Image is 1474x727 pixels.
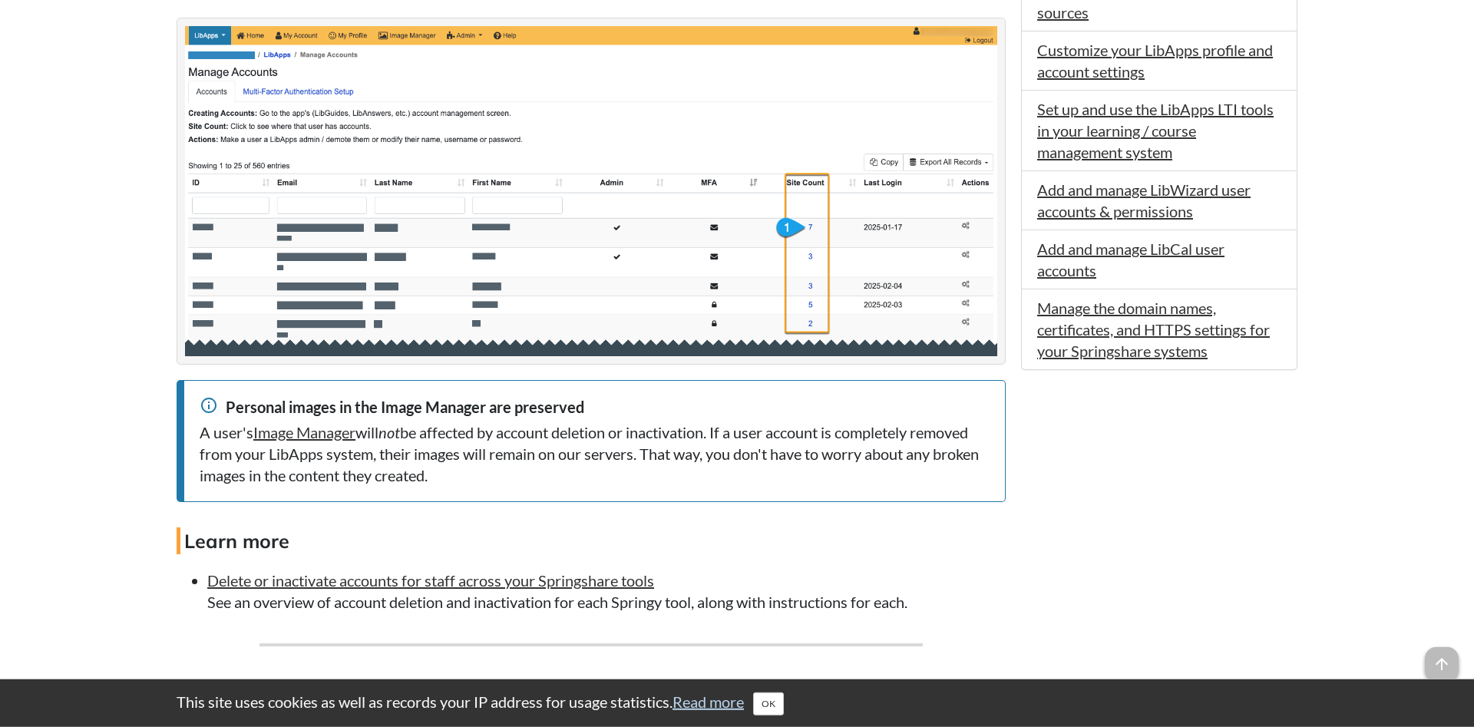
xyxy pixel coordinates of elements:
a: arrow_upward [1425,649,1459,667]
a: Set up and use the LibApps LTI tools in your learning / course management system [1037,100,1274,161]
a: Manage the domain names, certificates, and HTTPS settings for your Springshare systems [1037,299,1270,360]
em: not [378,423,400,441]
span: info [200,396,218,415]
span: arrow_upward [1425,647,1459,681]
button: Close [753,692,784,715]
a: Delete or inactivate accounts for staff across your Springshare tools [207,571,654,590]
a: Customize your LibApps profile and account settings [1037,41,1273,81]
div: A user's will be affected by account deletion or inactivation. If a user account is completely re... [200,421,990,486]
img: Click the link in the Site Count column to see in which sites a user has accounts. [185,26,997,355]
a: Read more [673,692,744,711]
div: This site uses cookies as well as records your IP address for usage statistics. [161,691,1313,715]
a: Image Manager [253,423,355,441]
a: Add and manage LibCal user accounts [1037,240,1224,279]
h4: Learn more [177,527,1006,554]
li: See an overview of account deletion and inactivation for each Springy tool, along with instructio... [207,570,1006,613]
div: Personal images in the Image Manager are preserved [200,396,990,418]
a: Add and manage LibWizard user accounts & permissions [1037,180,1251,220]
